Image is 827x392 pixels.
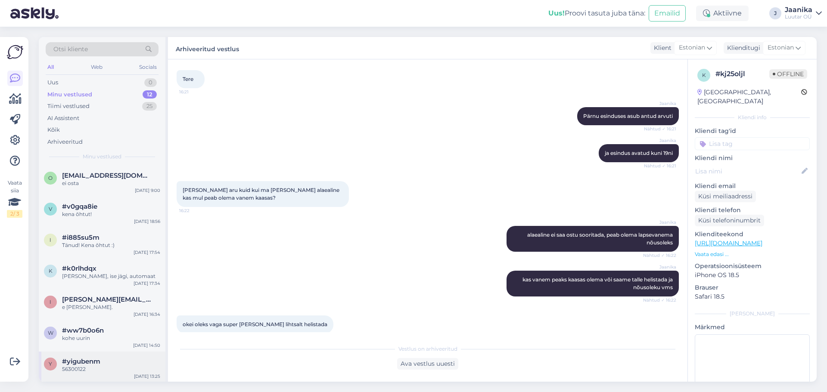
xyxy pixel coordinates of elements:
[83,153,121,161] span: Minu vestlused
[179,89,211,95] span: 16:21
[53,45,88,54] span: Otsi kliente
[135,187,160,194] div: [DATE] 9:00
[695,271,810,280] p: iPhone OS 18.5
[183,187,341,201] span: [PERSON_NAME] aru kuid kui ma [PERSON_NAME] alaealine kas mul peab olema vanem kaasas?
[769,7,781,19] div: J
[643,297,676,303] span: Nähtud ✓ 16:22
[696,6,749,21] div: Aktiivne
[398,345,457,353] span: Vestlus on arhiveeritud
[142,102,157,111] div: 25
[62,327,104,334] span: #ww7b0o6n
[49,268,53,274] span: k
[695,154,810,163] p: Kliendi nimi
[644,100,676,107] span: Jaanika
[47,114,79,123] div: AI Assistent
[183,321,327,327] span: okei oleks vaga super [PERSON_NAME] lihtsalt helistada
[62,210,160,218] div: kena õhtut!
[47,78,58,87] div: Uus
[695,323,810,332] p: Märkmed
[62,272,160,280] div: [PERSON_NAME], ise jägi, automaat
[715,69,769,79] div: # kj25oljl
[183,76,193,82] span: Tere
[785,6,812,13] div: Jaanika
[62,303,160,311] div: e [PERSON_NAME].
[644,163,676,169] span: Nähtud ✓ 16:21
[679,43,705,52] span: Estonian
[47,102,90,111] div: Tiimi vestlused
[47,126,60,134] div: Kõik
[134,218,160,225] div: [DATE] 18:56
[62,203,97,210] span: #v0gqa8ie
[548,8,645,19] div: Proovi tasuta juba täna:
[7,179,22,218] div: Vaata siia
[695,310,810,318] div: [PERSON_NAME]
[649,5,686,22] button: Emailid
[62,334,160,342] div: kohe uurin
[644,264,676,270] span: Jaanika
[134,280,160,287] div: [DATE] 17:34
[137,62,159,73] div: Socials
[644,137,676,144] span: Jaanika
[697,88,801,106] div: [GEOGRAPHIC_DATA], [GEOGRAPHIC_DATA]
[50,237,51,243] span: i
[695,250,810,258] p: Vaata edasi ...
[695,167,800,176] input: Lisa nimi
[768,43,794,52] span: Estonian
[650,43,672,52] div: Klient
[695,283,810,292] p: Brauser
[62,241,160,249] div: Tänud! Kena õhtut :)
[62,296,152,303] span: Irja.kuuts@mail.ee
[695,292,810,301] p: Safari 18.5
[785,13,812,20] div: Luutar OÜ
[62,179,160,187] div: ei osta
[134,311,160,318] div: [DATE] 16:34
[724,43,760,52] div: Klienditugi
[62,234,99,241] span: #i885su5m
[643,252,676,259] span: Nähtud ✓ 16:22
[695,230,810,239] p: Klienditeekond
[62,365,160,373] div: 56300122
[143,90,157,99] div: 12
[695,262,810,271] p: Operatsioonisüsteem
[702,72,706,78] span: k
[548,9,565,17] b: Uus!
[49,361,52,367] span: y
[46,62,56,73] div: All
[695,206,810,215] p: Kliendi telefon
[48,330,53,336] span: w
[47,90,92,99] div: Minu vestlused
[179,207,211,214] span: 16:22
[527,231,674,246] span: alaealine ei saa ostu sooritada, peab olema lapsevanema nõusoleks
[695,114,810,121] div: Kliendi info
[47,138,83,146] div: Arhiveeritud
[48,175,53,181] span: o
[644,126,676,132] span: Nähtud ✓ 16:21
[785,6,822,20] a: JaanikaLuutar OÜ
[62,172,152,179] span: ovikdnb@gmail.com
[397,358,458,370] div: Ava vestlus uuesti
[644,219,676,225] span: Jaanika
[50,299,51,305] span: I
[144,78,157,87] div: 0
[49,206,52,212] span: v
[695,137,810,150] input: Lisa tag
[134,373,160,380] div: [DATE] 13:25
[695,182,810,191] p: Kliendi email
[89,62,104,73] div: Web
[695,127,810,136] p: Kliendi tag'id
[695,215,764,226] div: Küsi telefoninumbrit
[695,191,756,202] div: Küsi meiliaadressi
[62,265,96,272] span: #k0rlhdqx
[522,276,674,290] span: kas vanem peaks kaasas olema või saame talle helistada ja nõusoleku vms
[7,210,22,218] div: 2 / 3
[176,42,239,54] label: Arhiveeritud vestlus
[605,150,673,156] span: ja esindus avatud kuni 19ni
[134,249,160,256] div: [DATE] 17:54
[769,69,807,79] span: Offline
[695,239,762,247] a: [URL][DOMAIN_NAME]
[133,342,160,349] div: [DATE] 14:50
[7,44,23,60] img: Askly Logo
[62,358,100,365] span: #yigubenm
[583,113,673,119] span: Pärnu esinduses asub antud arvuti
